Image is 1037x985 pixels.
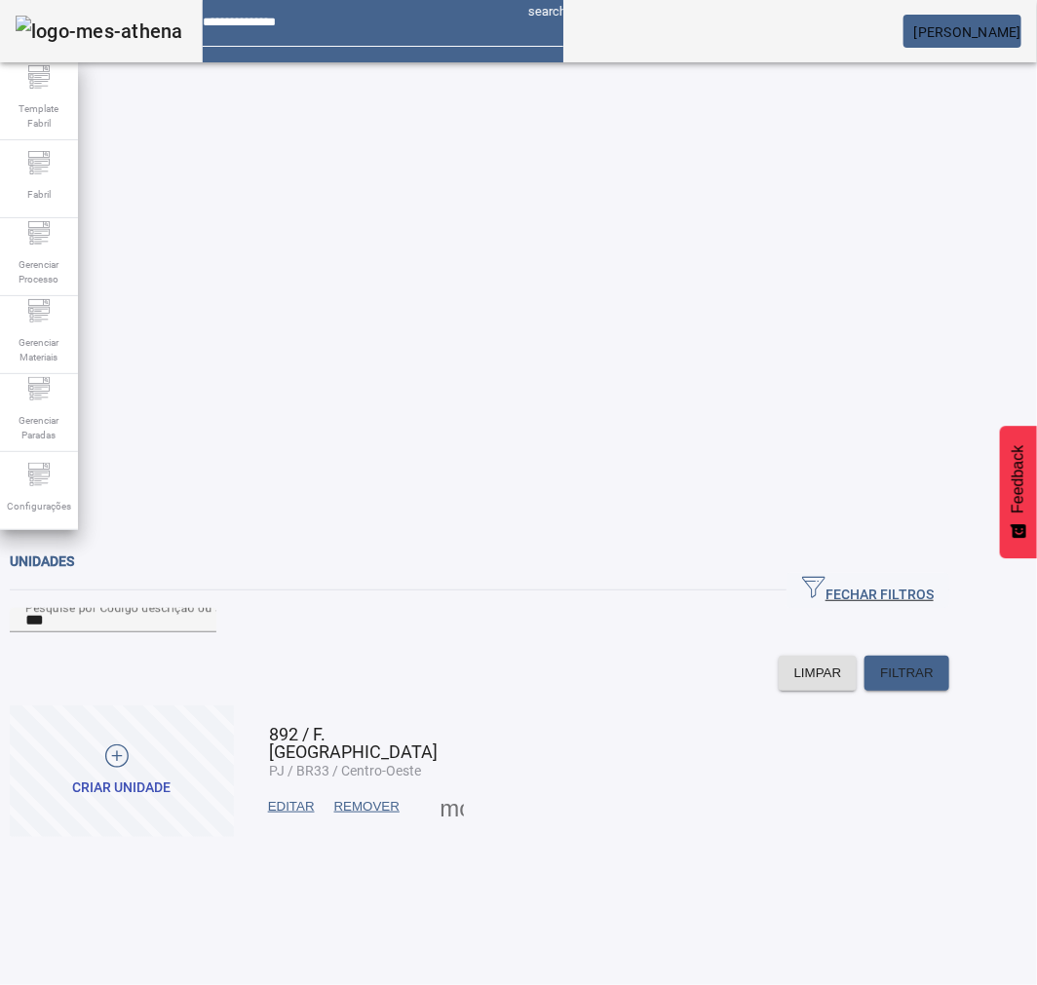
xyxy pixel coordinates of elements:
span: Template Fabril [10,95,68,136]
span: Gerenciar Materiais [10,329,68,370]
button: EDITAR [258,789,325,824]
span: FECHAR FILTROS [802,576,934,605]
img: logo-mes-athena [16,16,183,47]
span: Unidades [10,553,74,569]
span: LIMPAR [794,663,842,683]
button: LIMPAR [779,656,858,691]
span: Gerenciar Paradas [10,407,68,448]
button: Mais [435,789,470,824]
span: 892 / F. [GEOGRAPHIC_DATA] [269,724,438,762]
button: Criar unidade [10,705,234,837]
span: FILTRAR [880,663,934,683]
span: Configurações [1,493,77,519]
span: [PERSON_NAME] [914,24,1021,40]
button: REMOVER [325,789,409,824]
button: FILTRAR [864,656,949,691]
div: Criar unidade [72,778,171,798]
button: FECHAR FILTROS [787,573,949,608]
span: EDITAR [268,797,315,816]
span: Fabril [21,181,57,208]
button: Feedback - Mostrar pesquisa [1000,426,1037,558]
span: REMOVER [334,797,400,816]
mat-label: Pesquise por Código descrição ou sigla [25,600,242,614]
span: Gerenciar Processo [10,251,68,292]
span: Feedback [1010,445,1027,513]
